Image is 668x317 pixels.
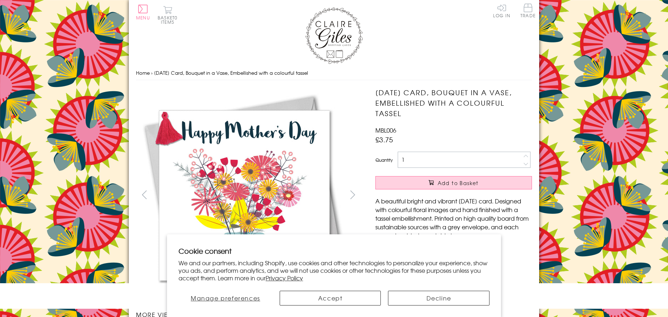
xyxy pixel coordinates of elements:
[493,4,510,18] a: Log In
[136,66,532,81] nav: breadcrumbs
[438,179,479,187] span: Add to Basket
[136,87,352,303] img: Mother's Day Card, Bouquet in a Vase, Embellished with a colourful tassel
[154,69,308,76] span: [DATE] Card, Bouquet in a Vase, Embellished with a colourful tassel
[375,197,532,240] p: A beautiful bright and vibrant [DATE] card. Designed with colourful floral images and hand finish...
[179,291,272,305] button: Manage preferences
[305,7,363,64] img: Claire Giles Greetings Cards
[266,274,303,282] a: Privacy Policy
[136,5,150,20] button: Menu
[345,187,361,203] button: next
[158,6,177,24] button: Basket0 items
[179,246,489,256] h2: Cookie consent
[136,69,150,76] a: Home
[151,69,153,76] span: ›
[161,14,177,25] span: 0 items
[136,187,152,203] button: prev
[179,259,489,281] p: We and our partners, including Shopify, use cookies and other technologies to personalize your ex...
[388,291,489,305] button: Decline
[375,126,396,134] span: MBL006
[280,291,381,305] button: Accept
[361,87,577,303] img: Mother's Day Card, Bouquet in a Vase, Embellished with a colourful tassel
[520,4,536,19] a: Trade
[375,157,393,163] label: Quantity
[191,294,260,302] span: Manage preferences
[375,176,532,189] button: Add to Basket
[375,134,393,144] span: £3.75
[375,87,532,118] h1: [DATE] Card, Bouquet in a Vase, Embellished with a colourful tassel
[520,4,536,18] span: Trade
[136,14,150,21] span: Menu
